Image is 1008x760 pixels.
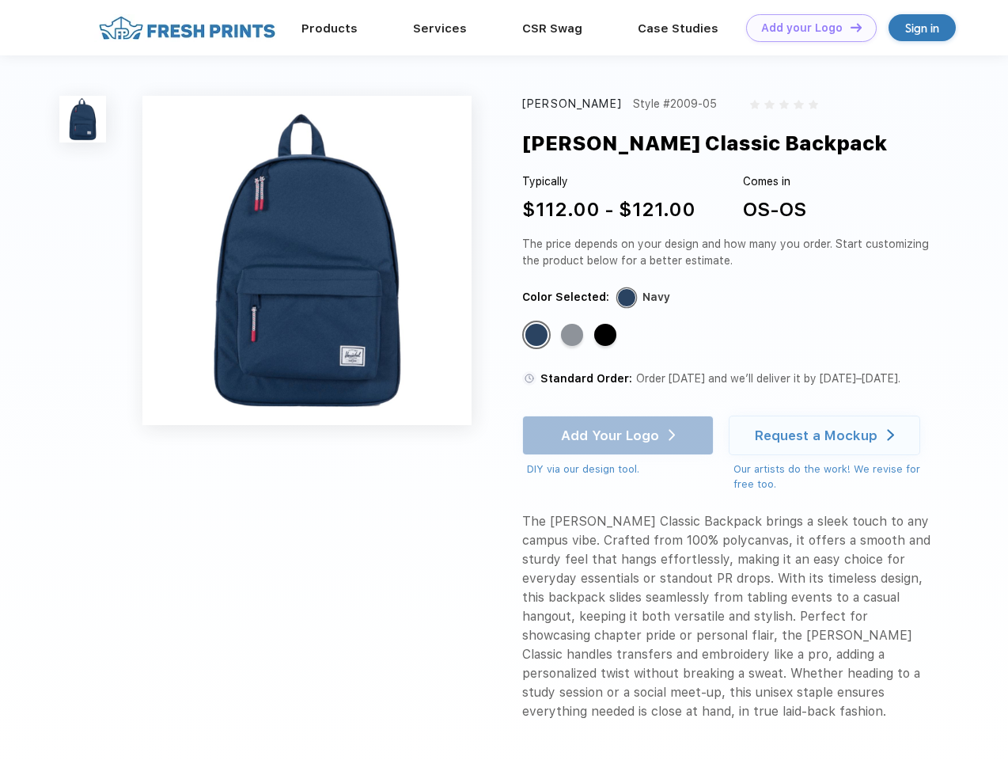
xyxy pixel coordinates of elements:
img: fo%20logo%202.webp [94,14,280,42]
img: DT [851,23,862,32]
div: $112.00 - $121.00 [522,196,695,224]
img: gray_star.svg [750,100,760,109]
img: func=resize&h=100 [59,96,106,142]
img: gray_star.svg [794,100,803,109]
div: Style #2009-05 [633,96,717,112]
div: Color Selected: [522,289,609,306]
div: The [PERSON_NAME] Classic Backpack brings a sleek touch to any campus vibe. Crafted from 100% pol... [522,512,935,721]
img: standard order [522,371,536,386]
div: Black [594,324,616,346]
div: DIY via our design tool. [527,462,714,477]
div: [PERSON_NAME] Classic Backpack [522,128,887,158]
div: Typically [522,173,695,190]
img: gray_star.svg [764,100,774,109]
img: gray_star.svg [779,100,789,109]
a: Products [301,21,358,36]
div: Raven Crosshatch [561,324,583,346]
div: Sign in [905,19,939,37]
div: Our artists do the work! We revise for free too. [733,462,935,492]
div: Request a Mockup [755,427,877,443]
img: white arrow [887,429,894,441]
div: OS-OS [743,196,806,224]
div: Add your Logo [761,21,843,35]
div: Comes in [743,173,806,190]
span: Standard Order: [540,372,632,385]
img: func=resize&h=640 [142,96,472,425]
div: [PERSON_NAME] [522,96,622,112]
img: gray_star.svg [809,100,818,109]
a: Sign in [889,14,956,41]
div: Navy [642,289,670,306]
div: Navy [525,324,548,346]
span: Order [DATE] and we’ll deliver it by [DATE]–[DATE]. [636,372,900,385]
div: The price depends on your design and how many you order. Start customizing the product below for ... [522,236,935,269]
